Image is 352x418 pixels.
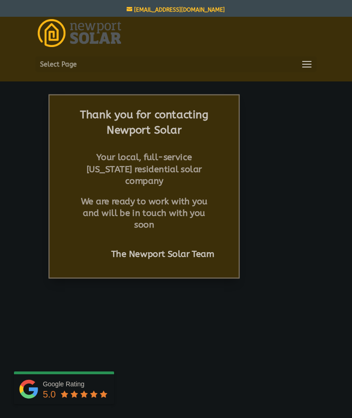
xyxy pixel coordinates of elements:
img: Newport Solar | Solar Energy Optimized. [38,19,122,47]
strong: Thank you for contacting Newport Solar [80,108,208,136]
span: 5.0 [43,389,56,399]
strong: Your local, full-service [US_STATE] residential solar company [86,152,202,186]
div: Google Rating [43,379,109,389]
strong: The Newport Solar Team [111,249,214,259]
span: Select Page [40,59,77,70]
a: [EMAIL_ADDRESS][DOMAIN_NAME] [127,7,225,13]
strong: We are ready to work with you and will be in touch with you soon [81,196,207,230]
